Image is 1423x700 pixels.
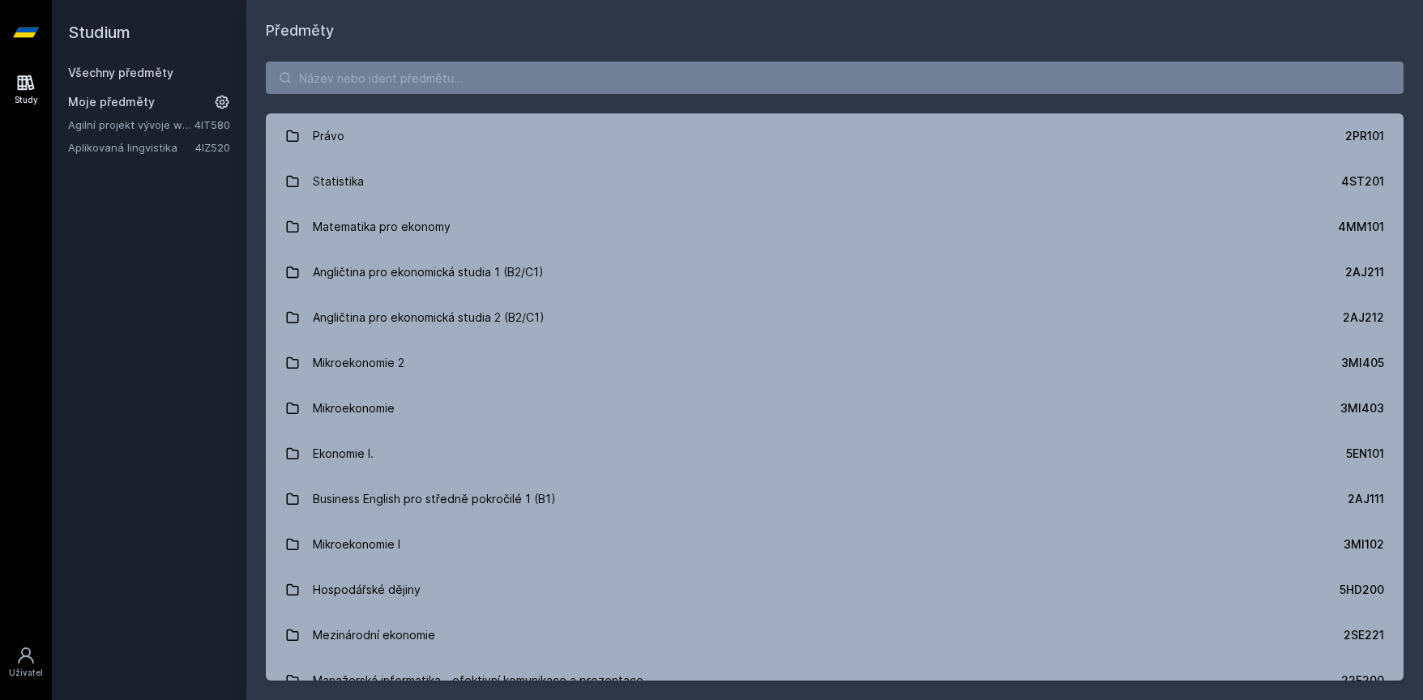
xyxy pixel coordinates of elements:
a: Statistika 4ST201 [266,159,1404,204]
div: Uživatel [9,667,43,679]
div: Manažerská informatika - efektivní komunikace a prezentace [313,664,643,697]
a: Mikroekonomie 2 3MI405 [266,340,1404,386]
a: Uživatel [3,638,49,687]
div: 5HD200 [1340,582,1384,598]
div: 2PR101 [1345,128,1384,144]
a: Business English pro středně pokročilé 1 (B1) 2AJ111 [266,476,1404,522]
div: Hospodářské dějiny [313,574,421,606]
div: Mikroekonomie [313,392,395,425]
div: Matematika pro ekonomy [313,211,451,243]
div: Ekonomie I. [313,437,374,470]
a: Matematika pro ekonomy 4MM101 [266,204,1404,250]
div: 2AJ211 [1345,264,1384,280]
div: Mikroekonomie 2 [313,347,404,379]
div: 3MI403 [1340,400,1384,416]
a: Hospodářské dějiny 5HD200 [266,567,1404,612]
div: 4ST201 [1341,173,1384,190]
a: Angličtina pro ekonomická studia 2 (B2/C1) 2AJ212 [266,295,1404,340]
div: Angličtina pro ekonomická studia 2 (B2/C1) [313,301,545,334]
div: Study [15,94,38,106]
div: 5EN101 [1346,446,1384,462]
a: 4IT580 [194,118,230,131]
div: Mikroekonomie I [313,528,400,561]
a: Aplikovaná lingvistika [68,139,195,156]
div: 4MM101 [1338,219,1384,235]
a: Mezinárodní ekonomie 2SE221 [266,612,1404,658]
div: 2AJ111 [1348,491,1384,507]
span: Moje předměty [68,94,155,110]
a: Právo 2PR101 [266,113,1404,159]
div: Mezinárodní ekonomie [313,619,435,651]
div: 3MI405 [1341,355,1384,371]
div: Právo [313,120,344,152]
div: 22F200 [1341,672,1384,689]
div: 2SE221 [1344,627,1384,643]
div: Angličtina pro ekonomická studia 1 (B2/C1) [313,256,544,288]
div: 3MI102 [1344,536,1384,553]
h1: Předměty [266,19,1404,42]
a: 4IZ520 [195,141,230,154]
div: Business English pro středně pokročilé 1 (B1) [313,483,556,515]
div: Statistika [313,165,364,198]
a: Všechny předměty [68,66,173,79]
a: Angličtina pro ekonomická studia 1 (B2/C1) 2AJ211 [266,250,1404,295]
a: Mikroekonomie I 3MI102 [266,522,1404,567]
input: Název nebo ident předmětu… [266,62,1404,94]
div: 2AJ212 [1343,309,1384,326]
a: Study [3,65,49,114]
a: Agilní projekt vývoje webové aplikace [68,117,194,133]
a: Mikroekonomie 3MI403 [266,386,1404,431]
a: Ekonomie I. 5EN101 [266,431,1404,476]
